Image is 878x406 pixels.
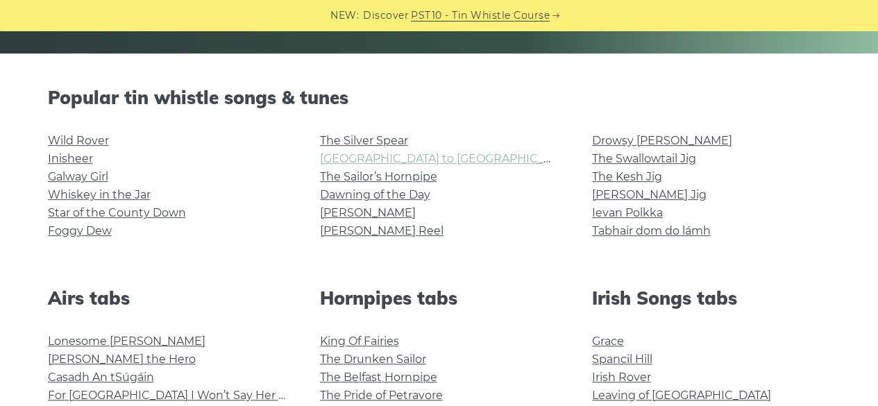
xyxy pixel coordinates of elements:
[48,287,287,309] h2: Airs tabs
[592,335,624,348] a: Grace
[592,353,652,366] a: Spancil Hill
[320,335,399,348] a: King Of Fairies
[592,206,663,219] a: Ievan Polkka
[48,335,205,348] a: Lonesome [PERSON_NAME]
[363,8,409,24] span: Discover
[320,389,443,402] a: The Pride of Petravore
[320,287,559,309] h2: Hornpipes tabs
[48,224,112,237] a: Foggy Dew
[592,152,696,165] a: The Swallowtail Jig
[48,188,151,201] a: Whiskey in the Jar
[411,8,550,24] a: PST10 - Tin Whistle Course
[320,353,426,366] a: The Drunken Sailor
[592,134,732,147] a: Drowsy [PERSON_NAME]
[592,389,771,402] a: Leaving of [GEOGRAPHIC_DATA]
[592,371,651,384] a: Irish Rover
[48,371,154,384] a: Casadh An tSúgáin
[330,8,359,24] span: NEW:
[48,353,196,366] a: [PERSON_NAME] the Hero
[592,170,662,183] a: The Kesh Jig
[48,206,186,219] a: Star of the County Down
[320,371,437,384] a: The Belfast Hornpipe
[48,389,312,402] a: For [GEOGRAPHIC_DATA] I Won’t Say Her Name
[320,188,430,201] a: Dawning of the Day
[320,170,437,183] a: The Sailor’s Hornpipe
[592,188,707,201] a: [PERSON_NAME] Jig
[48,87,831,108] h2: Popular tin whistle songs & tunes
[320,224,444,237] a: [PERSON_NAME] Reel
[320,152,576,165] a: [GEOGRAPHIC_DATA] to [GEOGRAPHIC_DATA]
[48,134,109,147] a: Wild Rover
[592,224,711,237] a: Tabhair dom do lámh
[320,134,408,147] a: The Silver Spear
[48,152,93,165] a: Inisheer
[320,206,416,219] a: [PERSON_NAME]
[592,287,831,309] h2: Irish Songs tabs
[48,170,108,183] a: Galway Girl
